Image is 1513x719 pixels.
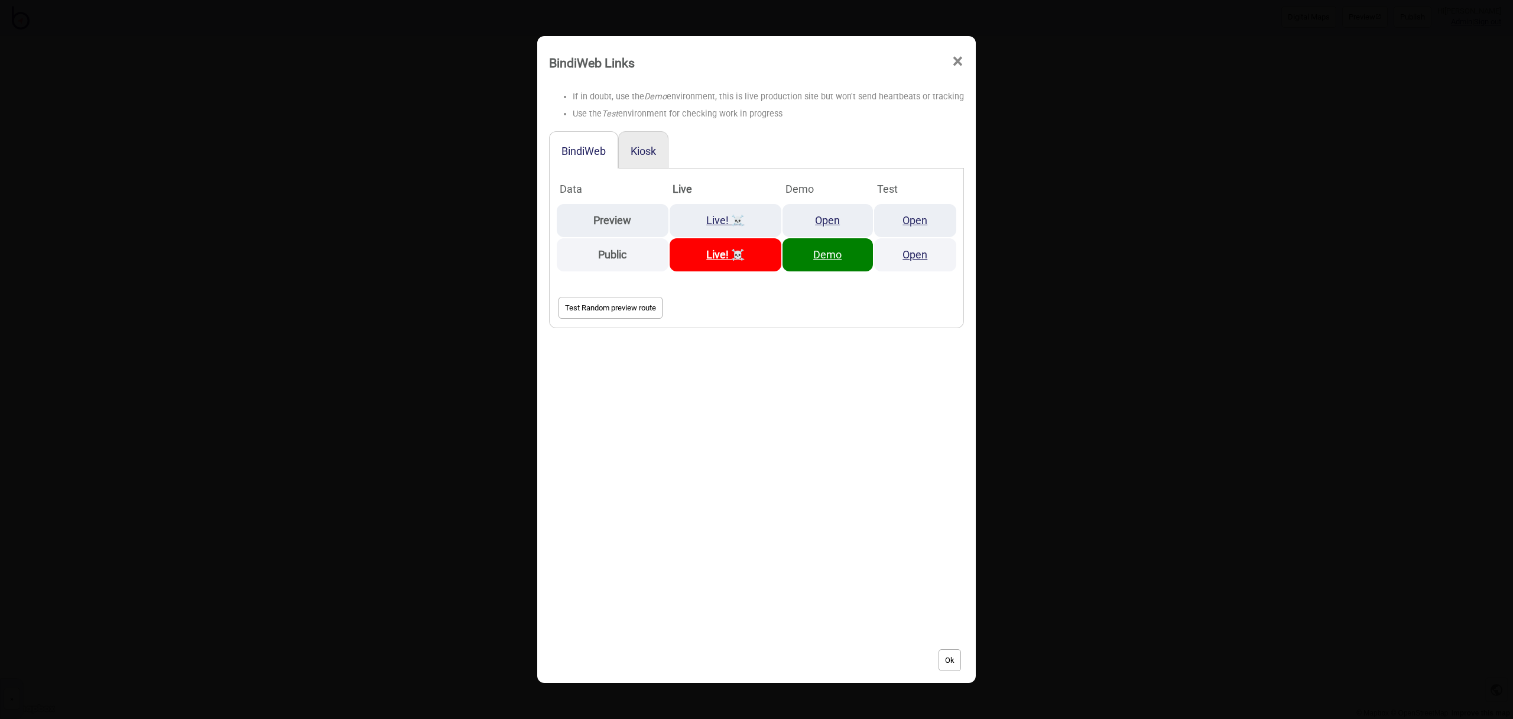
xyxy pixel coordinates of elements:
i: Demo [644,92,667,102]
a: Demo [813,248,842,261]
a: Live! ☠️ [706,214,744,226]
button: Test Random preview route [559,297,663,319]
th: Test [874,176,956,203]
strong: Public [598,248,626,261]
li: If in doubt, use the environment, this is live production site but won't send heartbeats or tracking [573,89,964,106]
a: Live! ☠️ [706,248,744,261]
a: Open [902,214,927,226]
th: Demo [783,176,873,203]
strong: Live [673,183,692,195]
button: Kiosk [631,145,656,157]
button: BindiWeb [561,145,606,157]
th: Data [557,176,668,203]
span: × [952,42,964,81]
a: Open [815,214,840,226]
a: Open [902,248,927,261]
button: Ok [939,649,961,671]
strong: Preview [593,214,631,226]
li: Use the environment for checking work in progress [573,106,964,123]
div: BindiWeb Links [549,50,635,76]
i: Test [602,109,618,119]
